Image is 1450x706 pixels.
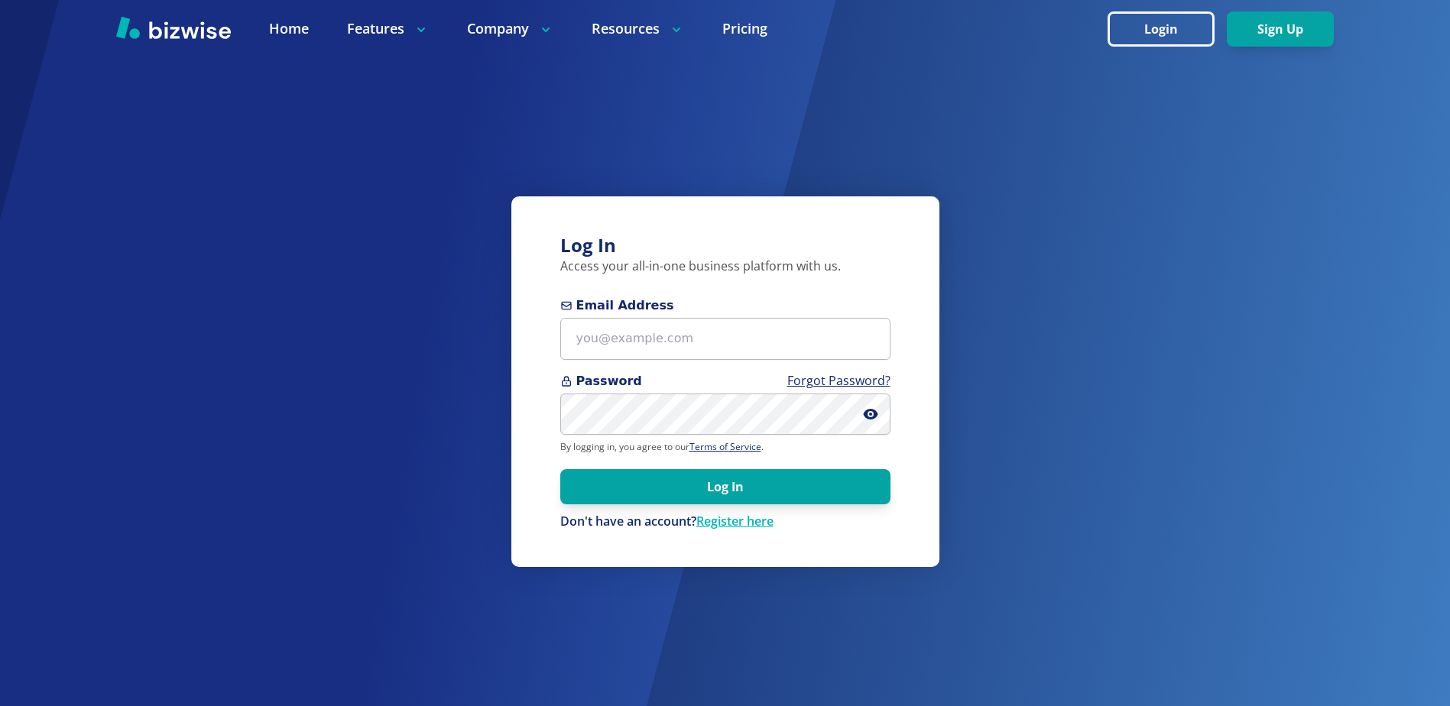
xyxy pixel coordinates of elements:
p: Resources [592,19,684,38]
a: Sign Up [1227,22,1334,37]
p: Don't have an account? [560,513,890,530]
p: Features [347,19,429,38]
a: Login [1108,22,1227,37]
p: Company [467,19,553,38]
button: Login [1108,11,1215,47]
a: Register here [696,513,774,529]
button: Sign Up [1227,11,1334,47]
span: Email Address [560,296,890,315]
button: Log In [560,469,890,504]
div: Don't have an account?Register here [560,513,890,530]
a: Home [269,19,309,38]
h3: Log In [560,233,890,258]
p: By logging in, you agree to our . [560,441,890,453]
a: Forgot Password? [787,372,890,389]
span: Password [560,372,890,390]
a: Pricing [722,19,767,38]
input: you@example.com [560,318,890,360]
a: Terms of Service [689,440,761,453]
img: Bizwise Logo [116,16,231,39]
p: Access your all-in-one business platform with us. [560,258,890,275]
